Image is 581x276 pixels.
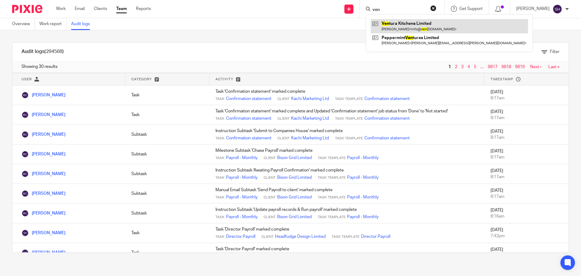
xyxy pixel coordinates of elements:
td: [DATE] [484,164,569,184]
a: Payroll - Monthly [226,194,258,200]
img: Becky Cole [21,111,29,118]
span: Task Template [335,116,363,121]
td: [DATE] [484,243,569,263]
a: [PERSON_NAME] [21,231,65,235]
td: Instruction Subtask 'Submit to Companies House' marked complete [209,125,484,145]
a: Confirmation statement [226,96,271,102]
span: Client [264,195,276,200]
td: [DATE] [484,125,569,145]
a: [PERSON_NAME] [21,251,65,255]
a: Work report [39,18,67,30]
span: Task [215,195,225,200]
span: Get Support [459,7,483,11]
span: Task Template [318,175,346,180]
a: Work [56,6,66,12]
img: Sarah Fox [21,229,29,237]
img: Becky Cole [21,210,29,217]
span: Task Template [335,136,363,141]
span: Task Template [335,97,363,101]
img: Becky Cole [21,190,29,197]
img: Becky Cole [21,131,29,138]
td: Subtask [125,184,209,204]
div: 8:17am [491,115,563,121]
nav: pager [447,65,560,69]
a: Headfudge Design Limited [275,234,326,240]
a: [PERSON_NAME] [21,93,65,97]
p: [PERSON_NAME] [516,6,550,12]
td: Task 'Confirmation statement' marked complete [209,85,484,105]
div: 8:17am [491,95,563,101]
a: Payroll - Monthly [226,155,258,161]
td: Task [125,243,209,263]
a: Reports [136,6,151,12]
span: Showing 30 results [21,64,57,70]
a: Payroll - Monthly [226,175,258,181]
div: 8:17am [491,174,563,180]
span: Client [264,175,276,180]
a: Team [116,6,127,12]
span: Filter [550,50,560,54]
img: Pixie [12,5,42,13]
td: [DATE] [484,223,569,243]
a: Kachi Marketing Ltd [291,115,329,121]
a: [PERSON_NAME] [21,211,65,215]
td: Task 'Confirmation statement' marked complete and Updated 'Confirmation statement' job status fro... [209,105,484,125]
td: [DATE] [484,85,569,105]
img: Sarah Fox [21,249,29,256]
a: Bison Grid Limited [277,155,312,161]
a: Payroll - Monthly [226,214,258,220]
a: Payroll - Monthly [347,155,379,161]
td: [DATE] [484,204,569,223]
td: Instruction Subtask 'Update payroll records & Run payroll' marked complete [209,204,484,223]
span: Category [131,78,152,81]
td: Task [125,105,209,125]
a: Confirmation statement [364,135,410,141]
span: Client [261,234,274,239]
span: Client [264,156,276,161]
a: Confirmation statement [226,135,271,141]
a: 2 [455,65,457,69]
span: User [21,78,32,81]
a: 9818 [501,65,511,69]
a: 3 [461,65,464,69]
a: Kachi Marketing Ltd [291,135,329,141]
span: Task Template [318,195,346,200]
span: Task [215,136,225,141]
a: Payroll - Monthly [347,194,379,200]
a: Overview [12,18,35,30]
a: 5 [474,65,476,69]
a: Kachi Marketing Ltd [291,96,329,102]
a: Payroll - Monthly [347,175,379,181]
a: [PERSON_NAME] [21,152,65,156]
td: [DATE] [484,184,569,204]
span: Task [215,156,225,161]
button: Clear [430,5,436,11]
span: Task [215,234,225,239]
div: 8:16am [491,213,563,219]
a: Last » [548,65,560,69]
span: Client [277,116,290,121]
a: Next › [530,65,541,69]
span: Task [215,215,225,220]
a: 9817 [488,65,497,69]
a: [PERSON_NAME] [21,172,65,176]
span: Task Template [318,156,346,161]
a: Confirmation statement [364,96,410,102]
a: [PERSON_NAME] [21,113,65,117]
div: 8:17am [491,194,563,200]
td: Subtask [125,125,209,145]
div: 8:17am [491,135,563,141]
a: Audit logs [71,18,94,30]
input: Search [372,7,426,13]
a: 9819 [515,65,525,69]
a: 4 [468,65,470,69]
span: … [479,63,485,71]
img: Becky Cole [21,151,29,158]
a: Bison Grid Limited [277,214,312,220]
span: Client [264,215,276,220]
td: Manual Email Subtask 'Send Payroll to client' marked complete [209,184,484,204]
a: [PERSON_NAME] [21,132,65,137]
a: Clients [94,6,107,12]
a: [PERSON_NAME] [21,191,65,196]
a: Email [75,6,85,12]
